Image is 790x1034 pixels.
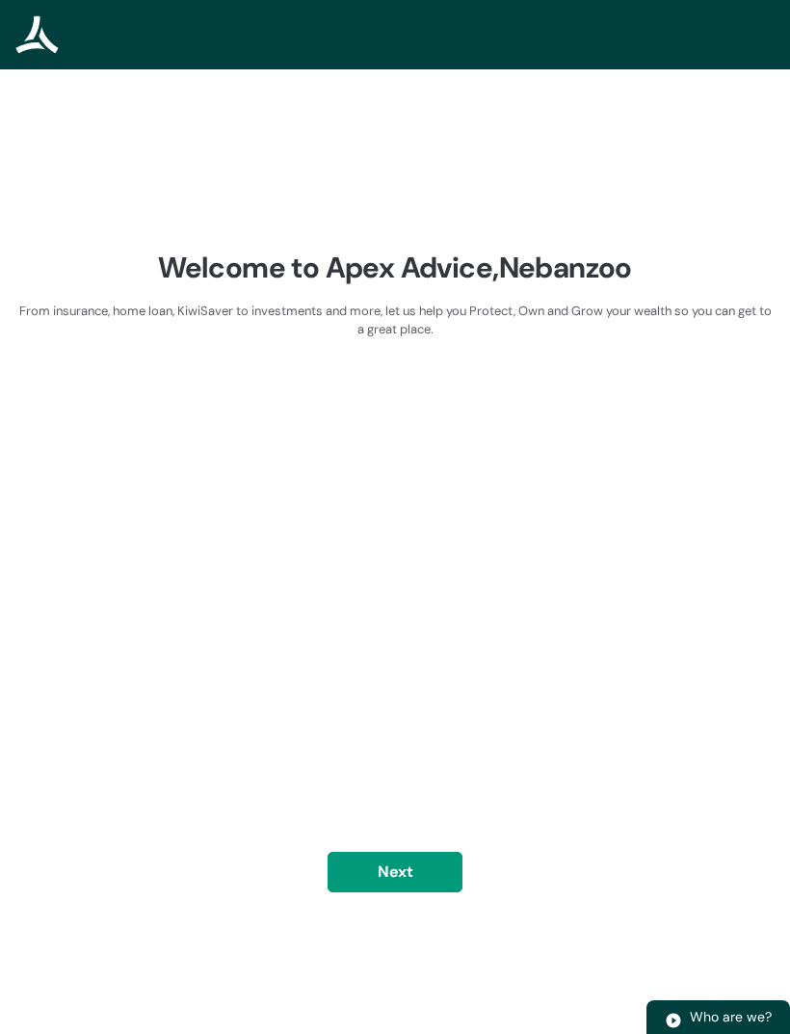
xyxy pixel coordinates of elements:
button: Next [328,852,462,892]
span: Who are we? [690,1008,772,1025]
div: From insurance, home loan, KiwiSaver to investments and more, let us help you Protect, Own and Gr... [15,302,775,339]
img: Apex Advice Group [15,15,61,54]
img: play.svg [665,1012,682,1029]
div: Welcome to Apex Advice, Nebanzoo [15,250,775,286]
